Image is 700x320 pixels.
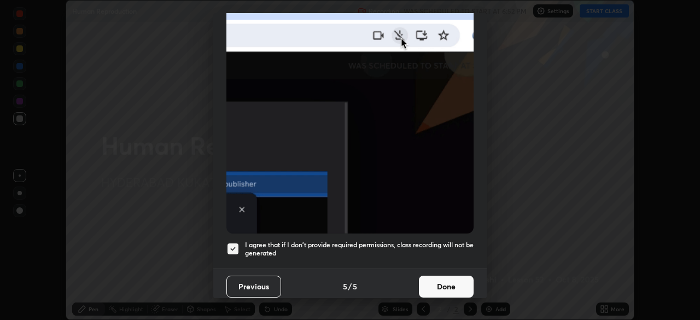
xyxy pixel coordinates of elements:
[348,281,352,292] h4: /
[245,241,474,258] h5: I agree that if I don't provide required permissions, class recording will not be generated
[353,281,357,292] h4: 5
[419,276,474,298] button: Done
[226,276,281,298] button: Previous
[343,281,347,292] h4: 5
